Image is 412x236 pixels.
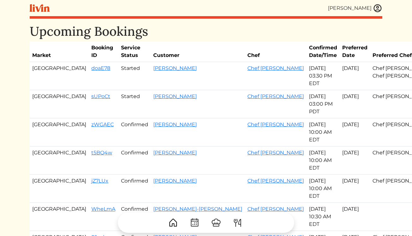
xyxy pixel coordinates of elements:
td: [DATE] 03:30 PM EDT [306,62,340,90]
td: [DATE] 10:00 AM EDT [306,175,340,203]
td: [DATE] 10:00 AM EDT [306,146,340,175]
td: [DATE] [340,90,370,118]
a: [PERSON_NAME] [153,150,197,156]
img: CalendarDots-5bcf9d9080389f2a281d69619e1c85352834be518fbc73d9501aef674afc0d57.svg [190,218,200,228]
img: ForkKnife-55491504ffdb50bab0c1e09e7649658475375261d09fd45db06cec23bce548bf.svg [233,218,243,228]
a: [PERSON_NAME] [153,93,197,99]
img: livin-logo-a0d97d1a881af30f6274990eb6222085a2533c92bbd1e4f22c21b4f0d0e3210c.svg [30,4,50,12]
img: House-9bf13187bcbb5817f509fe5e7408150f90897510c4275e13d0d5fca38e0b5951.svg [168,218,178,228]
a: Chef [PERSON_NAME] [247,206,304,212]
a: jZ7LUx [91,178,108,184]
td: Confirmed [118,203,151,231]
a: [PERSON_NAME]-[PERSON_NAME] [153,206,242,212]
td: Confirmed [118,118,151,146]
th: Confirmed Date/Time [306,41,340,62]
td: [GEOGRAPHIC_DATA] [30,62,89,90]
a: [PERSON_NAME] [153,121,197,127]
th: Booking ID [89,41,118,62]
td: [GEOGRAPHIC_DATA] [30,90,89,118]
a: Chef [PERSON_NAME] [247,65,304,71]
th: Preferred Date [340,41,370,62]
td: Confirmed [118,175,151,203]
td: [DATE] 10:00 AM EDT [306,118,340,146]
td: [DATE] [340,203,370,231]
td: [DATE] 10:30 AM EDT [306,203,340,231]
td: [GEOGRAPHIC_DATA] [30,175,89,203]
td: Started [118,90,151,118]
div: [PERSON_NAME] [328,4,372,12]
th: Service Status [118,41,151,62]
a: doaE78 [91,65,110,71]
a: [PERSON_NAME] [153,178,197,184]
th: Market [30,41,89,62]
td: [GEOGRAPHIC_DATA] [30,146,89,175]
a: sUPoCt [91,93,110,99]
td: [DATE] [340,62,370,90]
a: Chef [PERSON_NAME] [247,121,304,127]
td: [GEOGRAPHIC_DATA] [30,118,89,146]
img: user_account-e6e16d2ec92f44fc35f99ef0dc9cddf60790bfa021a6ecb1c896eb5d2907b31c.svg [373,3,382,13]
a: [PERSON_NAME] [153,65,197,71]
td: [DATE] 03:00 PM PDT [306,90,340,118]
td: [GEOGRAPHIC_DATA] [30,203,89,231]
h1: Upcoming Bookings [30,24,382,39]
a: WheLmA [91,206,115,212]
a: zWGAEC [91,121,114,127]
img: ChefHat-a374fb509e4f37eb0702ca99f5f64f3b6956810f32a249b33092029f8484b388.svg [211,218,221,228]
a: Chef [PERSON_NAME] [247,150,304,156]
td: [DATE] [340,118,370,146]
a: Chef [PERSON_NAME] [247,178,304,184]
a: t5BQ4w [91,150,112,156]
td: [DATE] [340,175,370,203]
td: [DATE] [340,146,370,175]
th: Customer [151,41,245,62]
td: Confirmed [118,146,151,175]
a: Chef [PERSON_NAME] [247,93,304,99]
td: Started [118,62,151,90]
th: Chef [245,41,306,62]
